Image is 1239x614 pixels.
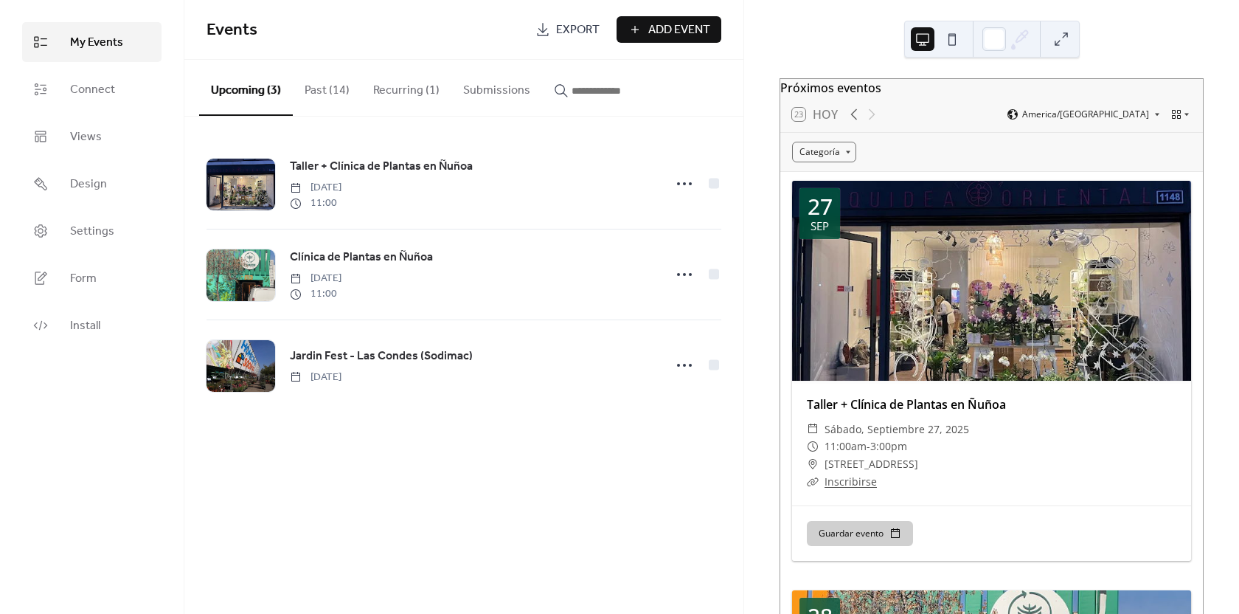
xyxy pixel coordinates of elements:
[22,22,162,62] a: My Events
[825,475,877,489] a: Inscribirse
[290,158,473,176] span: Taller + Clínica de Plantas en Ñuñoa
[807,421,819,438] div: ​
[290,196,341,211] span: 11:00
[199,60,293,116] button: Upcoming (3)
[807,473,819,491] div: ​
[70,317,100,335] span: Install
[361,60,451,114] button: Recurring (1)
[808,196,833,218] div: 27
[807,396,1006,413] a: Taller + Clínica de Plantas en Ñuñoa
[825,421,969,438] span: sábado, septiembre 27, 2025
[807,521,913,546] button: Guardar evento
[70,128,102,146] span: Views
[780,79,1203,97] div: Próximos eventos
[290,180,341,196] span: [DATE]
[22,258,162,298] a: Form
[290,286,341,302] span: 11:00
[825,438,867,455] span: 11:00am
[290,248,433,267] a: Clínica de Plantas en Ñuñoa
[22,306,162,345] a: Install
[290,370,341,385] span: [DATE]
[556,21,600,39] span: Export
[206,14,257,46] span: Events
[70,223,114,241] span: Settings
[870,438,907,455] span: 3:00pm
[70,34,123,52] span: My Events
[22,164,162,204] a: Design
[290,157,473,176] a: Taller + Clínica de Plantas en Ñuñoa
[290,249,433,266] span: Clínica de Plantas en Ñuñoa
[70,81,115,99] span: Connect
[290,347,473,366] a: Jardin Fest - Las Condes (Sodimac)
[22,69,162,109] a: Connect
[451,60,542,114] button: Submissions
[70,176,107,193] span: Design
[1022,110,1149,119] span: America/[GEOGRAPHIC_DATA]
[811,221,829,232] div: sep
[22,117,162,156] a: Views
[290,271,341,286] span: [DATE]
[648,21,710,39] span: Add Event
[617,16,721,43] button: Add Event
[70,270,97,288] span: Form
[293,60,361,114] button: Past (14)
[22,211,162,251] a: Settings
[807,455,819,473] div: ​
[290,348,473,365] span: Jardin Fest - Las Condes (Sodimac)
[807,438,819,455] div: ​
[825,455,918,473] span: [STREET_ADDRESS]
[867,438,870,455] span: -
[524,16,611,43] a: Export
